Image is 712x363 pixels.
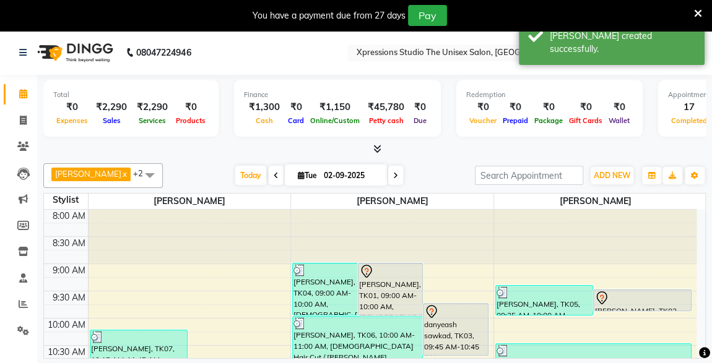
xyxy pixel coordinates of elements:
div: ₹45,780 [363,100,409,114]
div: Finance [244,90,431,100]
span: Today [235,166,266,185]
span: Voucher [466,116,500,125]
div: Bill created successfully. [550,30,695,56]
span: Prepaid [500,116,531,125]
div: Total [53,90,209,100]
span: [PERSON_NAME] [55,169,121,179]
span: Sales [100,116,124,125]
span: ADD NEW [594,171,630,180]
div: 8:30 AM [50,237,88,250]
span: Online/Custom [307,116,363,125]
div: Redemption [466,90,633,100]
div: ₹2,290 [91,100,132,114]
div: ₹0 [566,100,606,114]
span: [PERSON_NAME] [291,194,493,209]
div: ₹0 [173,100,209,114]
div: ₹0 [606,100,633,114]
span: [PERSON_NAME] [89,194,291,209]
div: You have a payment due from 27 days [253,9,406,22]
span: Due [410,116,430,125]
div: ₹0 [409,100,431,114]
div: [PERSON_NAME], TK05, 09:25 AM-10:00 AM, [DEMOGRAPHIC_DATA] Hair Cut [496,286,593,315]
div: 9:00 AM [50,264,88,277]
span: Expenses [53,116,91,125]
div: ₹1,150 [307,100,363,114]
div: Stylist [44,194,88,207]
div: 10:00 AM [45,318,88,331]
a: x [121,169,127,179]
b: 08047224946 [136,35,191,70]
span: Gift Cards [566,116,606,125]
span: Card [285,116,307,125]
div: ₹1,300 [244,100,285,114]
span: +2 [133,168,152,178]
button: Pay [408,5,447,26]
button: ADD NEW [591,167,633,184]
div: ₹0 [53,100,91,114]
div: [PERSON_NAME], TK02, 09:30 AM-09:55 AM, [DEMOGRAPHIC_DATA] [PERSON_NAME] [594,290,691,310]
input: Search Appointment [475,166,583,185]
div: ₹0 [531,100,566,114]
span: Products [173,116,209,125]
span: Cash [253,116,276,125]
div: ₹0 [285,100,307,114]
div: ₹2,290 [132,100,173,114]
div: ₹0 [500,100,531,114]
img: logo [32,35,116,70]
span: Wallet [606,116,633,125]
span: Package [531,116,566,125]
div: danyeash sawkad, TK03, 09:45 AM-10:45 AM, [DEMOGRAPHIC_DATA] Hair Cut / Seving [423,304,488,355]
div: 10:30 AM [45,346,88,359]
div: [PERSON_NAME], TK04, 09:00 AM-10:00 AM, [DEMOGRAPHIC_DATA] Hair Cut / Seving [293,263,357,315]
span: Tue [295,171,320,180]
div: ₹0 [466,100,500,114]
span: Services [136,116,169,125]
input: 2025-09-02 [320,166,382,185]
div: 9:30 AM [50,291,88,304]
span: Petty cash [366,116,407,125]
div: 17 [668,100,710,114]
div: [PERSON_NAME], TK01, 09:00 AM-10:00 AM, [DEMOGRAPHIC_DATA] Hair Cut / [PERSON_NAME] [358,263,423,315]
span: [PERSON_NAME] [494,194,697,209]
span: Completed [668,116,710,125]
div: 8:00 AM [50,210,88,223]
